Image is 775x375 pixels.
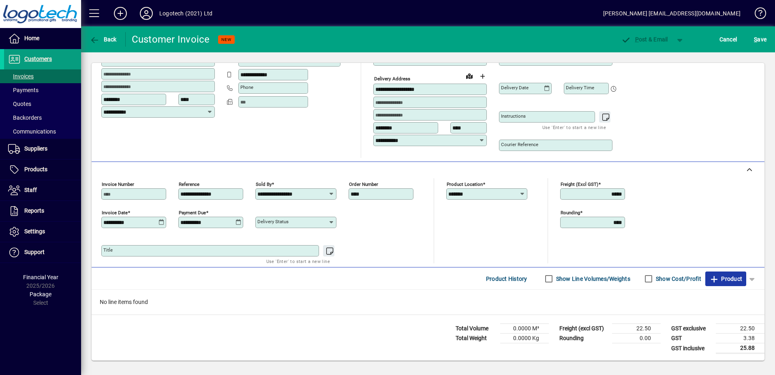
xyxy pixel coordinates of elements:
[667,324,716,334] td: GST exclusive
[555,334,612,343] td: Rounding
[500,324,549,334] td: 0.0000 M³
[107,6,133,21] button: Add
[754,36,757,43] span: S
[221,37,231,42] span: NEW
[257,219,289,224] mat-label: Delivery status
[159,7,212,20] div: Logotech (2021) Ltd
[240,84,253,90] mat-label: Phone
[716,334,764,343] td: 3.38
[542,123,606,132] mat-hint: Use 'Enter' to start a new line
[452,334,500,343] td: Total Weight
[349,181,378,187] mat-label: Order number
[635,36,639,43] span: P
[501,85,529,91] mat-label: Delivery date
[4,111,81,125] a: Backorders
[554,275,630,283] label: Show Line Volumes/Weights
[4,28,81,49] a: Home
[4,83,81,97] a: Payments
[447,181,483,187] mat-label: Product location
[709,272,742,285] span: Product
[266,256,330,266] mat-hint: Use 'Enter' to start a new line
[561,181,598,187] mat-label: Freight (excl GST)
[133,6,159,21] button: Profile
[179,181,199,187] mat-label: Reference
[4,97,81,111] a: Quotes
[617,32,672,47] button: Post & Email
[23,274,58,280] span: Financial Year
[667,334,716,343] td: GST
[4,201,81,221] a: Reports
[4,222,81,242] a: Settings
[4,139,81,159] a: Suppliers
[256,181,272,187] mat-label: Sold by
[621,36,668,43] span: ost & Email
[716,343,764,353] td: 25.88
[749,2,765,28] a: Knowledge Base
[612,324,661,334] td: 22.50
[501,113,526,119] mat-label: Instructions
[24,56,52,62] span: Customers
[90,36,117,43] span: Back
[754,33,766,46] span: ave
[603,7,741,20] div: [PERSON_NAME] [EMAIL_ADDRESS][DOMAIN_NAME]
[8,101,31,107] span: Quotes
[30,291,51,297] span: Package
[705,272,746,286] button: Product
[719,33,737,46] span: Cancel
[81,32,126,47] app-page-header-button: Back
[476,70,489,83] button: Choose address
[24,249,45,255] span: Support
[483,272,531,286] button: Product History
[24,228,45,235] span: Settings
[555,324,612,334] td: Freight (excl GST)
[4,125,81,138] a: Communications
[179,210,206,216] mat-label: Payment due
[132,33,210,46] div: Customer Invoice
[566,85,594,91] mat-label: Delivery time
[8,114,42,121] span: Backorders
[24,35,39,41] span: Home
[452,324,500,334] td: Total Volume
[8,87,39,93] span: Payments
[4,159,81,180] a: Products
[500,334,549,343] td: 0.0000 Kg
[102,210,128,216] mat-label: Invoice date
[4,180,81,200] a: Staff
[103,247,113,253] mat-label: Title
[486,272,527,285] span: Product History
[24,187,37,193] span: Staff
[716,324,764,334] td: 22.50
[654,275,701,283] label: Show Cost/Profit
[24,145,47,152] span: Suppliers
[24,166,47,172] span: Products
[92,290,764,315] div: No line items found
[4,69,81,83] a: Invoices
[752,32,769,47] button: Save
[8,128,56,135] span: Communications
[102,181,134,187] mat-label: Invoice number
[8,73,34,80] span: Invoices
[667,343,716,353] td: GST inclusive
[501,142,538,147] mat-label: Courier Reference
[561,210,580,216] mat-label: Rounding
[88,32,119,47] button: Back
[612,334,661,343] td: 0.00
[24,207,44,214] span: Reports
[463,69,476,82] a: View on map
[717,32,739,47] button: Cancel
[4,242,81,263] a: Support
